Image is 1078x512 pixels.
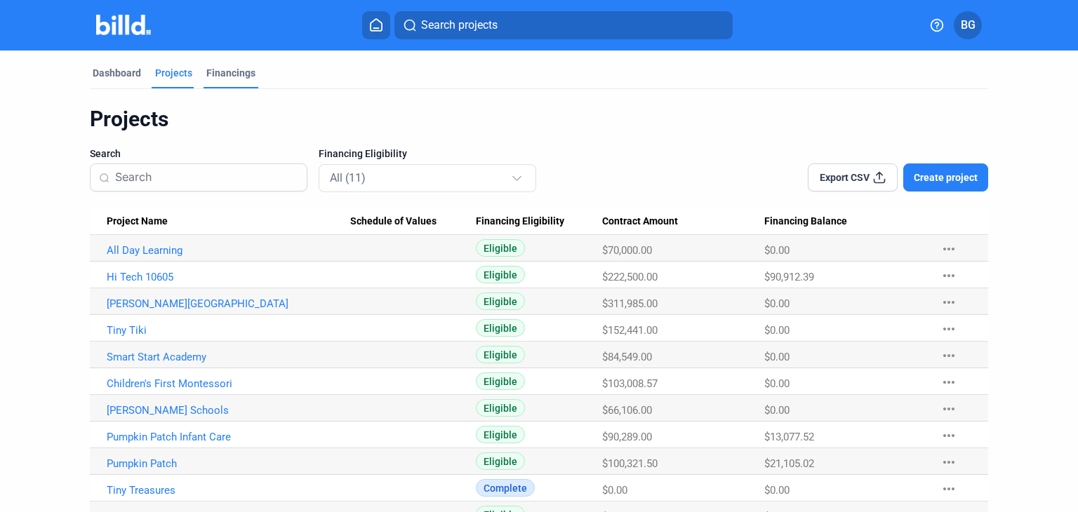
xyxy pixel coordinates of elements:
[107,271,350,283] a: Hi Tech 10605
[421,17,498,34] span: Search projects
[764,215,926,228] div: Financing Balance
[319,147,407,161] span: Financing Eligibility
[940,454,957,471] mat-icon: more_horiz
[602,351,652,363] span: $84,549.00
[764,351,790,363] span: $0.00
[476,215,602,228] div: Financing Eligibility
[764,377,790,390] span: $0.00
[764,271,814,283] span: $90,912.39
[107,351,350,363] a: Smart Start Academy
[107,244,350,257] a: All Day Learning
[940,294,957,311] mat-icon: more_horiz
[93,66,141,80] div: Dashboard
[764,484,790,497] span: $0.00
[602,244,652,257] span: $70,000.00
[107,404,350,417] a: [PERSON_NAME] Schools
[602,484,627,497] span: $0.00
[940,400,957,417] mat-icon: more_horiz
[903,163,988,191] button: Create project
[764,404,790,417] span: $0.00
[602,377,658,390] span: $103,008.57
[107,324,350,337] a: Tiny Tiki
[602,271,658,283] span: $222,500.00
[476,426,525,443] span: Eligible
[602,215,764,228] div: Contract Amount
[764,457,814,470] span: $21,105.02
[602,431,652,443] span: $90,289.00
[476,266,525,283] span: Eligible
[476,239,525,257] span: Eligible
[107,431,350,443] a: Pumpkin Patch Infant Care
[206,66,255,80] div: Financings
[940,321,957,337] mat-icon: more_horiz
[96,15,152,35] img: Billd Company Logo
[115,163,298,192] input: Search
[954,11,982,39] button: BG
[940,480,957,497] mat-icon: more_horiz
[476,319,525,337] span: Eligible
[602,457,658,470] span: $100,321.50
[476,399,525,417] span: Eligible
[394,11,733,39] button: Search projects
[107,457,350,470] a: Pumpkin Patch
[90,106,988,133] div: Projects
[940,241,957,257] mat-icon: more_horiz
[764,431,814,443] span: $13,077.52
[820,170,870,184] span: Export CSV
[602,404,652,417] span: $66,106.00
[476,346,525,363] span: Eligible
[476,452,525,470] span: Eligible
[476,292,525,310] span: Eligible
[350,215,476,228] div: Schedule of Values
[476,479,535,497] span: Complete
[107,297,350,310] a: [PERSON_NAME][GEOGRAPHIC_DATA]
[350,215,437,228] span: Schedule of Values
[107,215,168,228] span: Project Name
[961,17,976,34] span: BG
[764,324,790,337] span: $0.00
[107,215,350,228] div: Project Name
[940,267,957,284] mat-icon: more_horiz
[940,427,957,444] mat-icon: more_horiz
[764,297,790,310] span: $0.00
[940,374,957,391] mat-icon: more_horiz
[808,163,898,191] button: Export CSV
[602,324,658,337] span: $152,441.00
[940,347,957,364] mat-icon: more_horiz
[602,297,658,310] span: $311,985.00
[764,244,790,257] span: $0.00
[476,372,525,390] span: Eligible
[90,147,121,161] span: Search
[330,171,366,184] mat-select-trigger: All (11)
[155,66,192,80] div: Projects
[107,377,350,390] a: Children's First Montessori
[476,215,564,228] span: Financing Eligibility
[764,215,847,228] span: Financing Balance
[602,215,678,228] span: Contract Amount
[107,484,350,497] a: Tiny Treasures
[914,170,978,184] span: Create project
